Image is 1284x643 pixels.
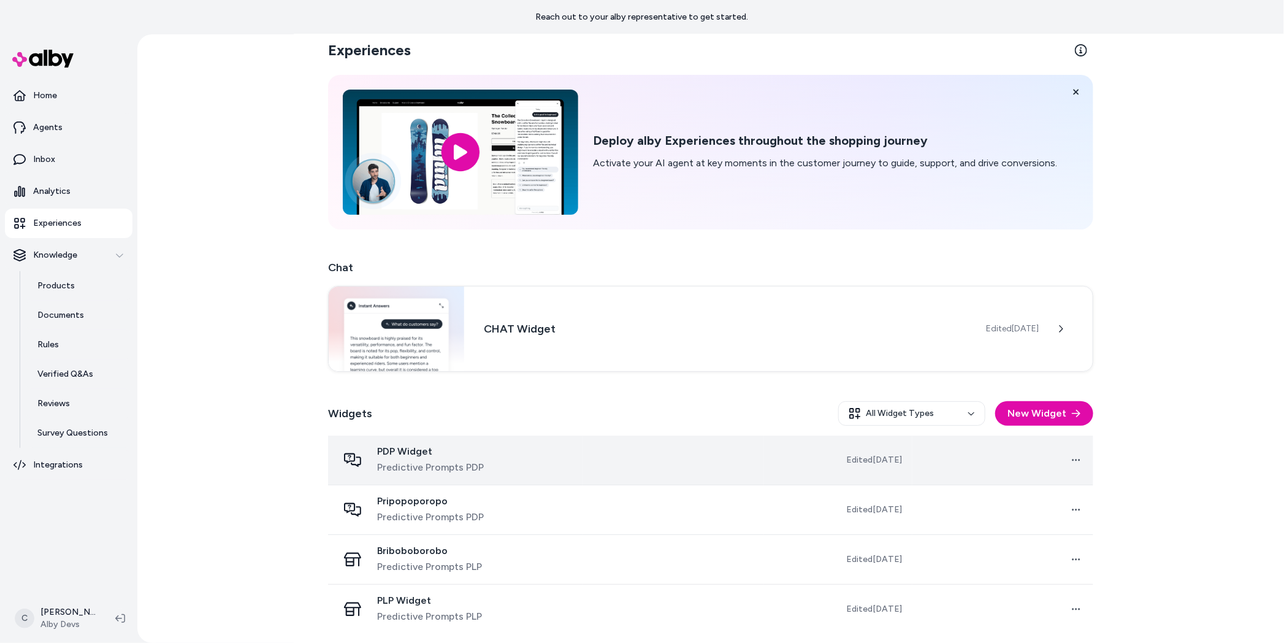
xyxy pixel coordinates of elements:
span: Predictive Prompts PLP [377,609,482,624]
a: Inbox [5,145,132,174]
span: Alby Devs [40,618,96,631]
span: Predictive Prompts PLP [377,560,482,574]
p: Inbox [33,153,55,166]
img: Chat widget [329,287,464,371]
h2: Deploy alby Experiences throughout the shopping journey [593,133,1057,148]
button: New Widget [995,401,1093,426]
p: Integrations [33,459,83,471]
span: Pripopoporopo [377,495,484,507]
span: PDP Widget [377,445,484,458]
button: All Widget Types [838,401,985,426]
p: Home [33,90,57,102]
span: Edited [DATE] [847,504,903,516]
p: Products [37,280,75,292]
p: Analytics [33,185,71,198]
h2: Widgets [328,405,372,422]
h2: Chat [328,259,1093,276]
a: Documents [25,301,132,330]
a: Integrations [5,450,132,480]
button: Knowledge [5,241,132,270]
a: Survey Questions [25,418,132,448]
p: Agents [33,121,63,134]
span: Edited [DATE] [847,454,903,466]
a: Analytics [5,177,132,206]
span: Briboboborobo [377,545,482,557]
a: Agents [5,113,132,142]
img: alby Logo [12,50,74,67]
p: Rules [37,339,59,351]
a: Products [25,271,132,301]
p: Documents [37,309,84,321]
span: PLP Widget [377,595,482,607]
span: Edited [DATE] [847,603,903,615]
a: Reviews [25,389,132,418]
p: Reach out to your alby representative to get started. [536,11,749,23]
a: Rules [25,330,132,360]
p: Experiences [33,217,82,229]
a: Verified Q&As [25,360,132,389]
p: Reviews [37,398,70,410]
h3: CHAT Widget [484,320,966,337]
span: Predictive Prompts PDP [377,510,484,525]
p: Survey Questions [37,427,108,439]
p: Activate your AI agent at key moments in the customer journey to guide, support, and drive conver... [593,156,1057,171]
p: Verified Q&As [37,368,93,380]
h2: Experiences [328,40,411,60]
span: Edited [DATE] [986,323,1039,335]
p: Knowledge [33,249,77,261]
a: Home [5,81,132,110]
span: Edited [DATE] [847,553,903,566]
span: C [15,609,34,628]
p: [PERSON_NAME] [40,606,96,618]
a: Chat widgetCHAT WidgetEdited[DATE] [328,286,1093,372]
span: Predictive Prompts PDP [377,460,484,475]
button: C[PERSON_NAME]Alby Devs [7,599,105,638]
a: Experiences [5,209,132,238]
